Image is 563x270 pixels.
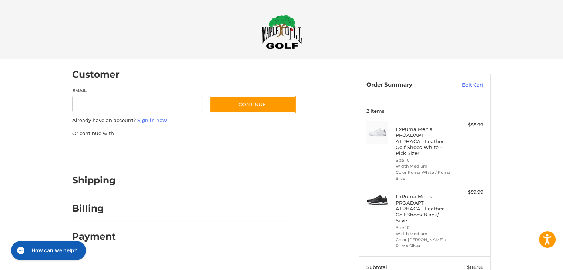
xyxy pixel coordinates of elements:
[7,238,88,263] iframe: Gorgias live chat messenger
[396,193,452,223] h4: 1 x Puma Men's PROADAPT ALPHACAT Leather Golf Shoes Black/ Silver
[396,126,452,156] h4: 1 x Puma Men's PROADAPT ALPHACAT Leather Golf Shoes White - Pick Size!
[366,108,483,114] h3: 2 Items
[70,144,125,158] iframe: PayPal-paypal
[72,87,202,94] label: Email
[446,81,483,89] a: Edit Cart
[396,237,452,249] li: Color [PERSON_NAME] / Puma Silver
[396,225,452,231] li: Size 10
[454,121,483,129] div: $58.99
[210,96,295,113] button: Continue
[72,69,120,80] h2: Customer
[454,189,483,196] div: $59.99
[72,117,295,124] p: Already have an account?
[396,169,452,182] li: Color Puma White / Puma Silver
[72,130,295,137] p: Or continue with
[195,144,251,158] iframe: PayPal-venmo
[396,231,452,237] li: Width Medium
[396,163,452,169] li: Width Medium
[261,14,302,49] img: Maple Hill Golf
[72,175,116,186] h2: Shipping
[137,117,167,123] a: Sign in now
[72,231,116,242] h2: Payment
[396,157,452,163] li: Size 10
[72,203,115,214] h2: Billing
[133,144,188,158] iframe: PayPal-paylater
[366,81,446,89] h3: Order Summary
